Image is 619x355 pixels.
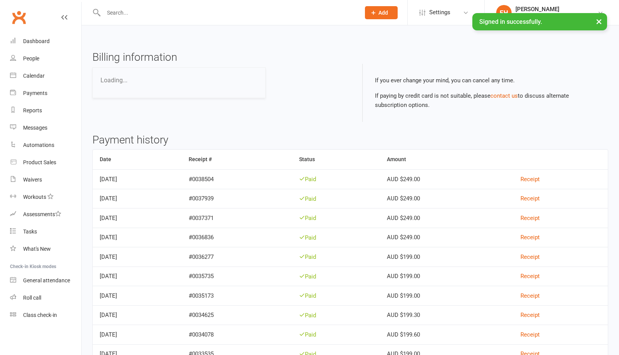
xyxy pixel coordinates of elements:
a: Dashboard [10,33,81,50]
a: Workouts [10,188,81,206]
td: AUD $249.00 [380,169,514,189]
a: Receipt [520,292,540,299]
a: Receipt [520,253,540,260]
th: Status [292,150,380,169]
div: Assessments [23,211,61,217]
span: Signed in successfully. [479,18,542,25]
input: Search... [101,7,355,18]
td: #0038504 [182,169,293,189]
a: Receipt [520,331,540,338]
td: Paid [292,325,380,344]
td: [DATE] [93,228,182,247]
td: AUD $199.30 [380,305,514,325]
button: × [592,13,606,30]
div: EH [496,5,512,20]
td: AUD $199.60 [380,325,514,344]
span: Settings [429,4,450,21]
div: Product Sales [23,159,56,165]
a: Payments [10,85,81,102]
div: Pole Fitness [GEOGRAPHIC_DATA] [515,13,597,20]
td: Paid [292,189,380,208]
a: Waivers [10,171,81,188]
div: Reports [23,107,42,113]
td: AUD $249.00 [380,208,514,228]
button: Add [365,6,398,19]
a: Receipt [520,234,540,241]
td: Paid [292,305,380,325]
div: Class check-in [23,312,57,318]
a: Receipt [520,273,540,280]
td: AUD $249.00 [380,189,514,208]
td: [DATE] [93,305,182,325]
a: General attendance kiosk mode [10,272,81,289]
td: #0034078 [182,325,293,344]
td: #0036277 [182,247,293,267]
a: Roll call [10,289,81,307]
td: Paid [292,286,380,305]
td: Paid [292,169,380,189]
a: Messages [10,119,81,137]
td: [DATE] [93,189,182,208]
div: Loading... [100,75,127,85]
td: #0037371 [182,208,293,228]
a: People [10,50,81,67]
td: [DATE] [93,267,182,286]
div: General attendance [23,277,70,283]
div: Waivers [23,177,42,183]
th: Amount [380,150,514,169]
a: What's New [10,240,81,258]
td: #0034625 [182,305,293,325]
td: #0035173 [182,286,293,305]
td: [DATE] [93,247,182,267]
div: People [23,55,39,62]
div: What's New [23,246,51,252]
td: #0037939 [182,189,293,208]
p: If paying by credit card is not suitable, please to discuss alternate subscription options. [375,91,596,110]
div: Roll call [23,295,41,301]
td: AUD $199.00 [380,286,514,305]
a: Receipt [520,176,540,183]
p: If you ever change your mind, you can cancel any time. [375,76,596,85]
h3: Billing information [92,52,345,63]
td: AUD $249.00 [380,228,514,247]
a: Reports [10,102,81,119]
td: [DATE] [93,325,182,344]
a: Receipt [520,195,540,202]
a: contact us [490,92,518,99]
div: Calendar [23,73,45,79]
td: Paid [292,228,380,247]
th: Receipt # [182,150,293,169]
td: [DATE] [93,286,182,305]
a: Automations [10,137,81,154]
a: Receipt [520,215,540,222]
div: Payments [23,90,47,96]
div: Tasks [23,228,37,235]
a: Tasks [10,223,81,240]
div: Automations [23,142,54,148]
td: Paid [292,208,380,228]
td: [DATE] [93,169,182,189]
a: Calendar [10,67,81,85]
h3: Payment history [92,134,608,146]
td: AUD $199.00 [380,247,514,267]
span: Add [378,10,388,16]
td: Paid [292,267,380,286]
td: #0035735 [182,267,293,286]
div: Dashboard [23,38,50,44]
div: Workouts [23,194,46,200]
td: [DATE] [93,208,182,228]
td: #0036836 [182,228,293,247]
a: Assessments [10,206,81,223]
a: Clubworx [9,8,28,27]
div: Messages [23,125,47,131]
a: Class kiosk mode [10,307,81,324]
td: Paid [292,247,380,267]
div: [PERSON_NAME] [515,6,597,13]
a: Product Sales [10,154,81,171]
th: Date [93,150,182,169]
td: AUD $199.00 [380,267,514,286]
a: Receipt [520,312,540,318]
